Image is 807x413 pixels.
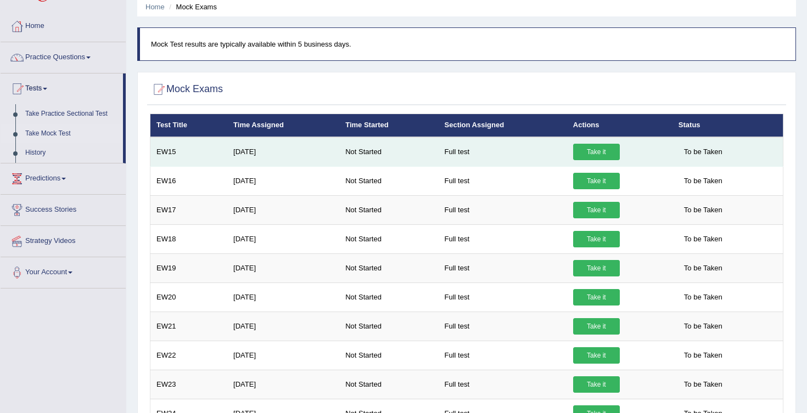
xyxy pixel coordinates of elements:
a: Take it [573,318,620,335]
td: Full test [439,224,567,253]
td: EW17 [150,195,228,224]
td: [DATE] [227,341,339,370]
a: Take it [573,347,620,364]
span: To be Taken [679,202,728,218]
a: History [20,143,123,163]
a: Take Practice Sectional Test [20,104,123,124]
td: EW20 [150,282,228,312]
th: Test Title [150,114,228,137]
a: Take it [573,260,620,276]
td: Full test [439,253,567,282]
td: EW21 [150,312,228,341]
p: Mock Test results are typically available within 5 business days. [151,39,784,49]
td: EW18 [150,224,228,253]
th: Status [672,114,783,137]
span: To be Taken [679,260,728,276]
td: EW23 [150,370,228,399]
a: Practice Questions [1,42,126,70]
a: Predictions [1,163,126,191]
td: EW19 [150,253,228,282]
td: [DATE] [227,137,339,167]
td: Full test [439,282,567,312]
td: Full test [439,137,567,167]
td: EW15 [150,137,228,167]
td: [DATE] [227,370,339,399]
a: Take it [573,202,620,218]
th: Section Assigned [439,114,567,137]
span: To be Taken [679,318,728,335]
a: Home [1,11,126,38]
td: Not Started [339,253,438,282]
a: Take it [573,231,620,247]
a: Take it [573,173,620,189]
a: Home [145,3,165,11]
td: Full test [439,312,567,341]
td: Full test [439,195,567,224]
td: Full test [439,341,567,370]
span: To be Taken [679,347,728,364]
a: Strategy Videos [1,226,126,253]
span: To be Taken [679,376,728,393]
td: Not Started [339,282,438,312]
a: Take it [573,289,620,305]
td: Not Started [339,166,438,195]
td: [DATE] [227,282,339,312]
th: Actions [567,114,672,137]
td: [DATE] [227,195,339,224]
td: EW16 [150,166,228,195]
td: Not Started [339,137,438,167]
span: To be Taken [679,289,728,305]
a: Take it [573,376,620,393]
td: [DATE] [227,253,339,282]
a: Take Mock Test [20,124,123,144]
h2: Mock Exams [150,81,223,98]
td: [DATE] [227,224,339,253]
td: Not Started [339,370,438,399]
span: To be Taken [679,231,728,247]
th: Time Started [339,114,438,137]
td: Full test [439,370,567,399]
td: [DATE] [227,312,339,341]
span: To be Taken [679,144,728,160]
td: EW22 [150,341,228,370]
a: Take it [573,144,620,160]
td: Not Started [339,195,438,224]
span: To be Taken [679,173,728,189]
a: Tests [1,73,123,101]
li: Mock Exams [166,2,217,12]
a: Success Stories [1,195,126,222]
td: Full test [439,166,567,195]
td: Not Started [339,341,438,370]
td: Not Started [339,224,438,253]
a: Your Account [1,257,126,285]
th: Time Assigned [227,114,339,137]
td: [DATE] [227,166,339,195]
td: Not Started [339,312,438,341]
